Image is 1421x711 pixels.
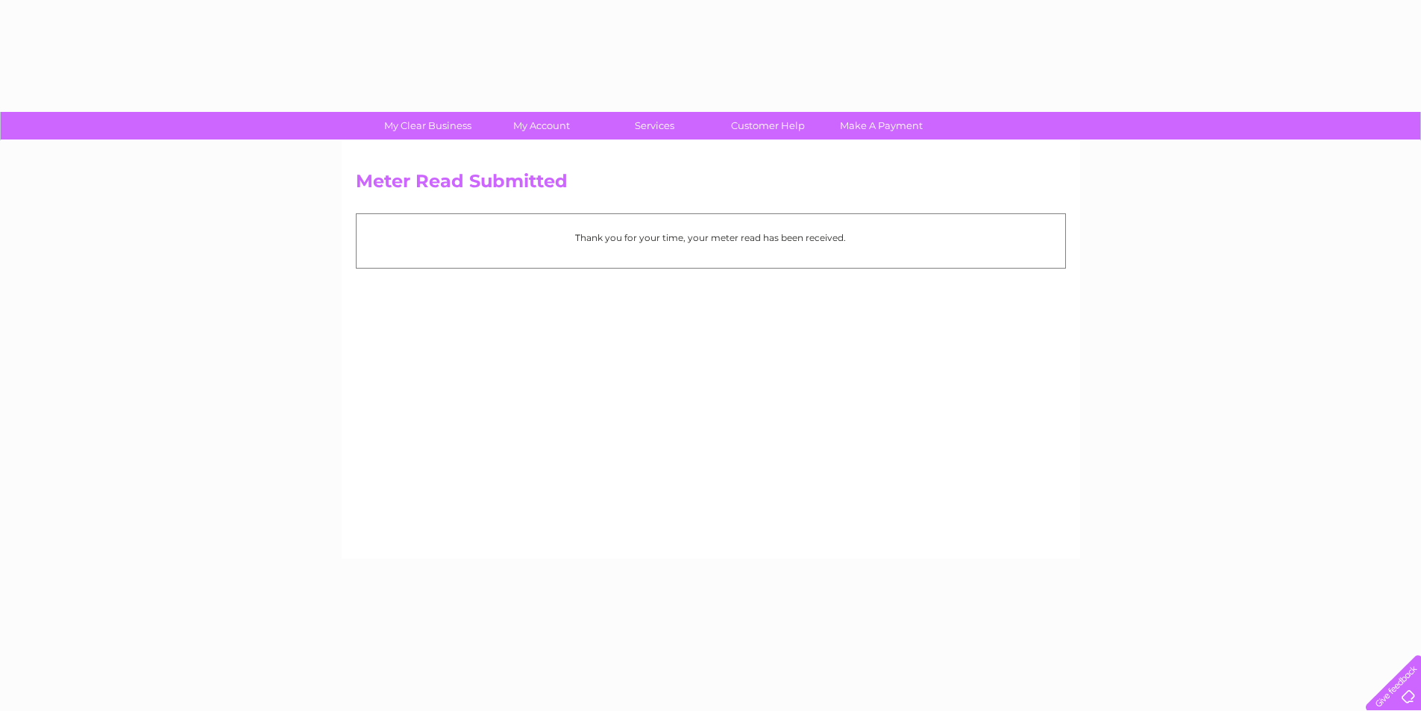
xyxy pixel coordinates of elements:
[480,112,603,140] a: My Account
[356,171,1066,199] h2: Meter Read Submitted
[364,231,1058,245] p: Thank you for your time, your meter read has been received.
[366,112,489,140] a: My Clear Business
[593,112,716,140] a: Services
[820,112,943,140] a: Make A Payment
[706,112,829,140] a: Customer Help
